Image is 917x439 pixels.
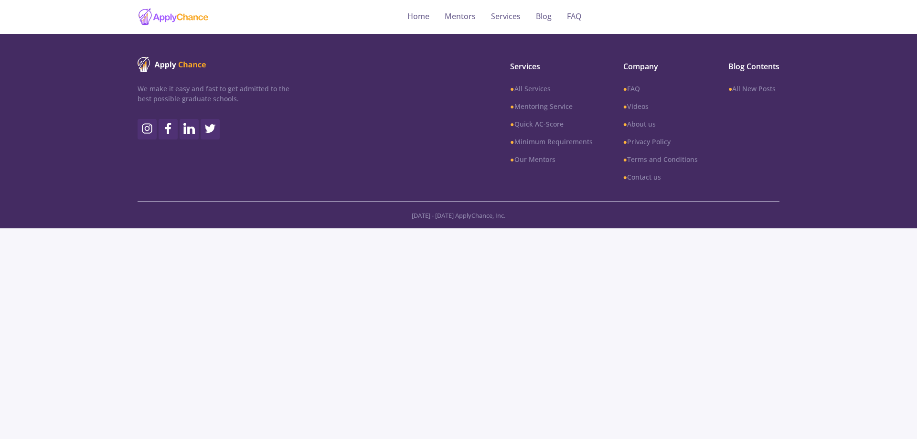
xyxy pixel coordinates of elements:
img: ApplyChance logo [138,57,206,72]
b: ● [510,84,514,93]
a: ●Minimum Requirements [510,137,592,147]
img: applychance logo [138,8,209,26]
a: ●Contact us [623,172,698,182]
p: We make it easy and fast to get admitted to the best possible graduate schools. [138,84,289,104]
a: ●FAQ [623,84,698,94]
b: ● [510,155,514,164]
a: ●About us [623,119,698,129]
a: ●All New Posts [728,84,779,94]
b: ● [623,137,627,146]
a: ●Privacy Policy [623,137,698,147]
a: ●Videos [623,101,698,111]
a: ●Mentoring Service [510,101,592,111]
a: ●Our Mentors [510,154,592,164]
a: ●All Services [510,84,592,94]
b: ● [728,84,732,93]
span: Company [623,61,698,72]
b: ● [623,119,627,128]
b: ● [510,137,514,146]
b: ● [623,102,627,111]
span: [DATE] - [DATE] ApplyChance, Inc. [412,211,505,220]
b: ● [623,172,627,182]
b: ● [623,155,627,164]
a: ●Quick AC-Score [510,119,592,129]
b: ● [510,102,514,111]
b: ● [510,119,514,128]
span: Blog Contents [728,61,779,72]
b: ● [623,84,627,93]
span: Services [510,61,592,72]
a: ●Terms and Conditions [623,154,698,164]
